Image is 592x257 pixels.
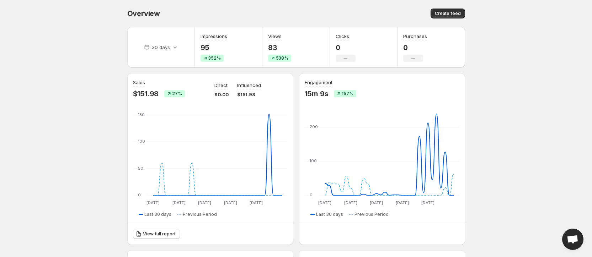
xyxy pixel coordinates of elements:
text: 200 [310,124,318,129]
text: [DATE] [370,200,383,205]
text: [DATE] [344,200,357,205]
span: Create feed [435,11,461,16]
h3: Engagement [305,79,332,86]
h3: Sales [133,79,145,86]
text: [DATE] [395,200,409,205]
p: $151.98 [133,89,159,98]
span: Last 30 days [316,212,343,217]
text: [DATE] [250,200,263,205]
a: Open chat [562,229,583,250]
text: [DATE] [172,200,185,205]
span: Previous Period [354,212,389,217]
p: Direct [214,82,228,89]
span: 352% [208,55,221,61]
text: 0 [310,192,313,197]
text: 150 [138,112,145,117]
h3: Views [268,33,282,40]
span: Previous Period [183,212,217,217]
p: 15m 9s [305,89,329,98]
h3: Impressions [201,33,227,40]
p: $151.98 [237,91,261,98]
button: Create feed [431,9,465,18]
text: [DATE] [198,200,211,205]
text: 0 [138,192,141,197]
text: [DATE] [318,200,331,205]
span: Last 30 days [144,212,171,217]
text: [DATE] [421,200,434,205]
p: 83 [268,43,291,52]
span: 157% [342,91,353,97]
span: 27% [172,91,182,97]
p: 30 days [152,44,170,51]
span: View full report [143,231,176,237]
span: Overview [127,9,160,18]
p: 0 [403,43,427,52]
p: Influenced [237,82,261,89]
text: 100 [310,158,317,163]
h3: Clicks [336,33,349,40]
span: 538% [276,55,288,61]
p: 0 [336,43,356,52]
p: $0.00 [214,91,229,98]
text: 50 [138,166,143,171]
text: [DATE] [146,200,160,205]
text: [DATE] [224,200,237,205]
text: 100 [138,139,145,144]
p: 95 [201,43,227,52]
a: View full report [133,229,180,239]
h3: Purchases [403,33,427,40]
